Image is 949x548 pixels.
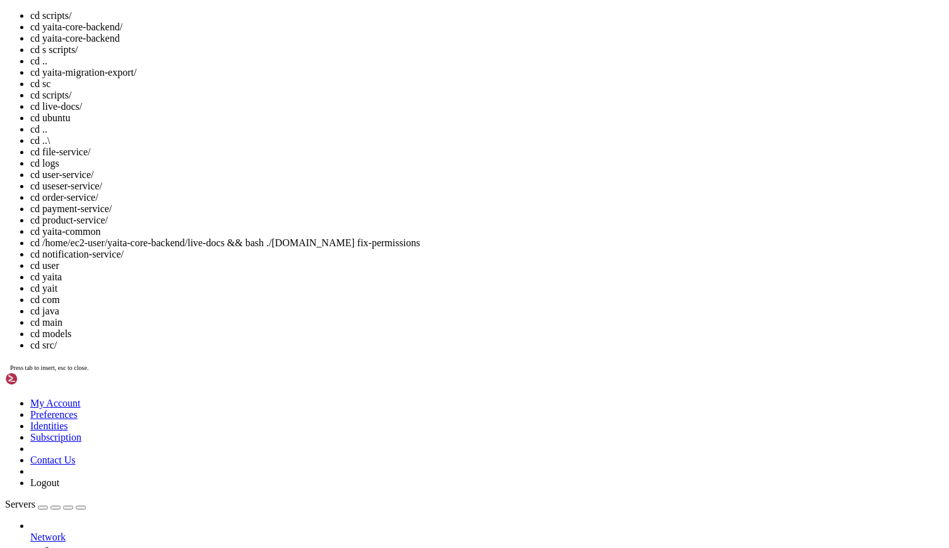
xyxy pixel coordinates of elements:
[30,455,76,465] a: Contact Us
[5,145,784,155] x-row: _/ _/
[5,112,784,123] x-row: ~~ V~' '->
[30,67,944,78] li: cd yaita-migration-export/
[30,398,81,408] a: My Account
[5,499,86,509] a: Servers
[30,10,944,21] li: cd scripts/
[30,532,944,543] a: Network
[5,69,784,80] x-row: ~\_ ####_ Amazon Linux 2023
[30,260,944,271] li: cd user
[30,271,944,283] li: cd yaita
[30,532,66,542] span: Network
[5,166,784,177] x-row: Last login: [DATE] from [TECHNICAL_ID]
[5,37,784,48] x-row: Version 2023.9.20251014:
[5,372,78,385] img: Shellngn
[30,477,59,488] a: Logout
[30,317,944,328] li: cd main
[5,123,784,134] x-row: ~~~ /
[180,177,186,188] div: (33, 16)
[30,21,944,33] li: cd yaita-core-backend/
[30,181,944,192] li: cd useser-service/
[5,91,784,102] x-row: ~~ \###|
[30,101,944,112] li: cd live-docs/
[5,48,784,59] x-row: Run "/usr/bin/dnf check-release-update" for full release and version update info
[30,169,944,181] li: cd user-service/
[30,409,78,420] a: Preferences
[30,237,944,249] li: cd /home/ec2-user/yaita-core-backend/live-docs && bash ./[DOMAIN_NAME] fix-permissions
[30,215,944,226] li: cd product-service/
[5,102,784,112] x-row: ~~ \#/ ___ [URL][DOMAIN_NAME]
[5,134,784,145] x-row: ~~._. _/
[30,306,944,317] li: cd java
[5,155,784,166] x-row: _/m/'
[30,294,944,306] li: cd com
[30,56,944,67] li: cd ..
[30,192,944,203] li: cd order-service/
[30,249,944,260] li: cd notification-service/
[30,146,944,158] li: cd file-service/
[5,177,784,188] x-row: [ec2-user@ip-172-31-17-33 ~]$ cd
[30,432,81,443] a: Subscription
[30,340,944,351] li: cd src/
[30,33,944,44] li: cd yaita-core-backend
[30,90,944,101] li: cd scripts/
[30,78,944,90] li: cd sc
[30,44,944,56] li: cd s scripts/
[30,135,944,146] li: cd ..\
[10,364,88,371] span: Press tab to insert, esc to close.
[30,283,944,294] li: cd yait
[30,328,944,340] li: cd models
[30,203,944,215] li: cd payment-service/
[30,112,944,124] li: cd ubuntu
[30,158,944,169] li: cd logs
[5,499,35,509] span: Servers
[5,59,784,69] x-row: , #_
[5,27,784,37] x-row: Version 2023.9.20250929:
[30,226,944,237] li: cd yaita-common
[30,124,944,135] li: cd ..
[5,80,784,91] x-row: ~~ \_#####\
[30,420,68,431] a: Identities
[5,16,784,27] x-row: A newer release of "Amazon Linux" is available.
